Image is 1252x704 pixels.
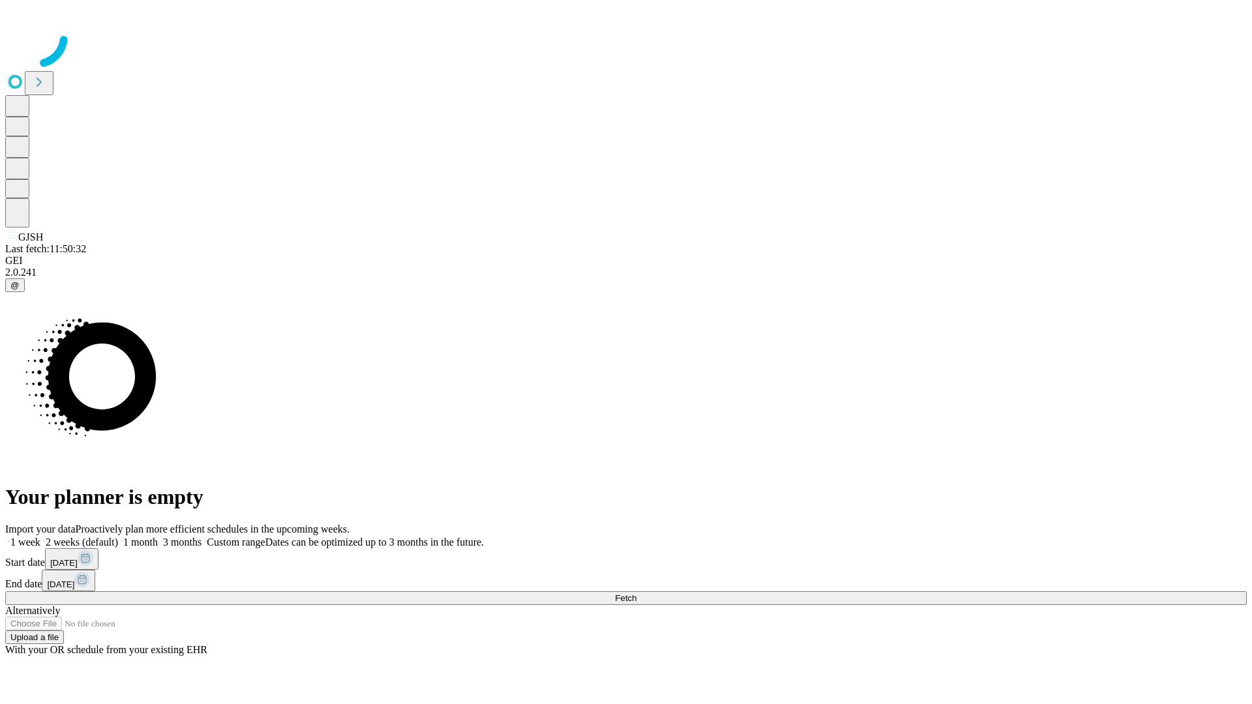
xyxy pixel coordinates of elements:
[5,485,1247,509] h1: Your planner is empty
[5,630,64,644] button: Upload a file
[5,605,60,616] span: Alternatively
[46,536,118,548] span: 2 weeks (default)
[76,523,350,535] span: Proactively plan more efficient schedules in the upcoming weeks.
[163,536,201,548] span: 3 months
[5,278,25,292] button: @
[47,579,74,589] span: [DATE]
[42,570,95,591] button: [DATE]
[265,536,484,548] span: Dates can be optimized up to 3 months in the future.
[5,267,1247,278] div: 2.0.241
[207,536,265,548] span: Custom range
[5,570,1247,591] div: End date
[615,593,636,603] span: Fetch
[10,280,20,290] span: @
[5,548,1247,570] div: Start date
[5,255,1247,267] div: GEI
[50,558,78,568] span: [DATE]
[5,243,86,254] span: Last fetch: 11:50:32
[5,523,76,535] span: Import your data
[45,548,98,570] button: [DATE]
[123,536,158,548] span: 1 month
[10,536,40,548] span: 1 week
[5,644,207,655] span: With your OR schedule from your existing EHR
[18,231,43,242] span: GJSH
[5,591,1247,605] button: Fetch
